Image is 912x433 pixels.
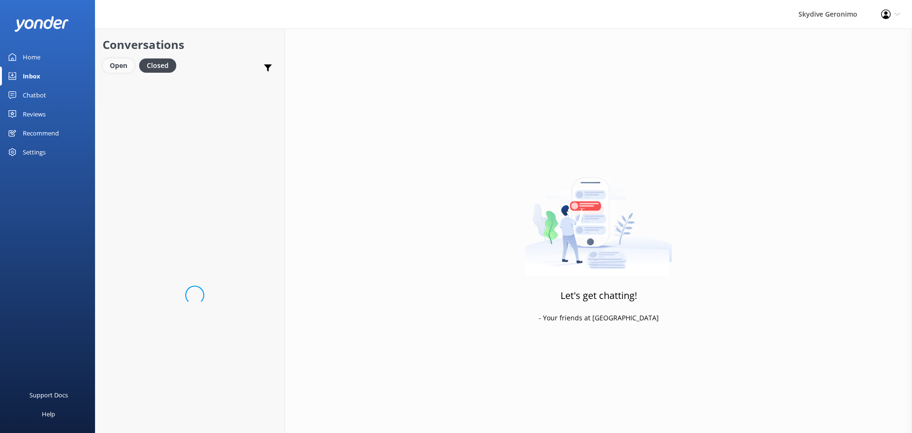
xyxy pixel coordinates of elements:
[103,60,139,70] a: Open
[23,48,40,67] div: Home
[139,60,181,70] a: Closed
[23,143,46,162] div: Settings
[103,36,277,54] h2: Conversations
[42,404,55,423] div: Help
[560,288,637,303] h3: Let's get chatting!
[23,67,40,86] div: Inbox
[29,385,68,404] div: Support Docs
[23,124,59,143] div: Recommend
[103,58,134,73] div: Open
[23,86,46,105] div: Chatbot
[539,313,659,323] p: - Your friends at [GEOGRAPHIC_DATA]
[525,157,672,276] img: artwork of a man stealing a conversation from at giant smartphone
[23,105,46,124] div: Reviews
[139,58,176,73] div: Closed
[14,16,69,32] img: yonder-white-logo.png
